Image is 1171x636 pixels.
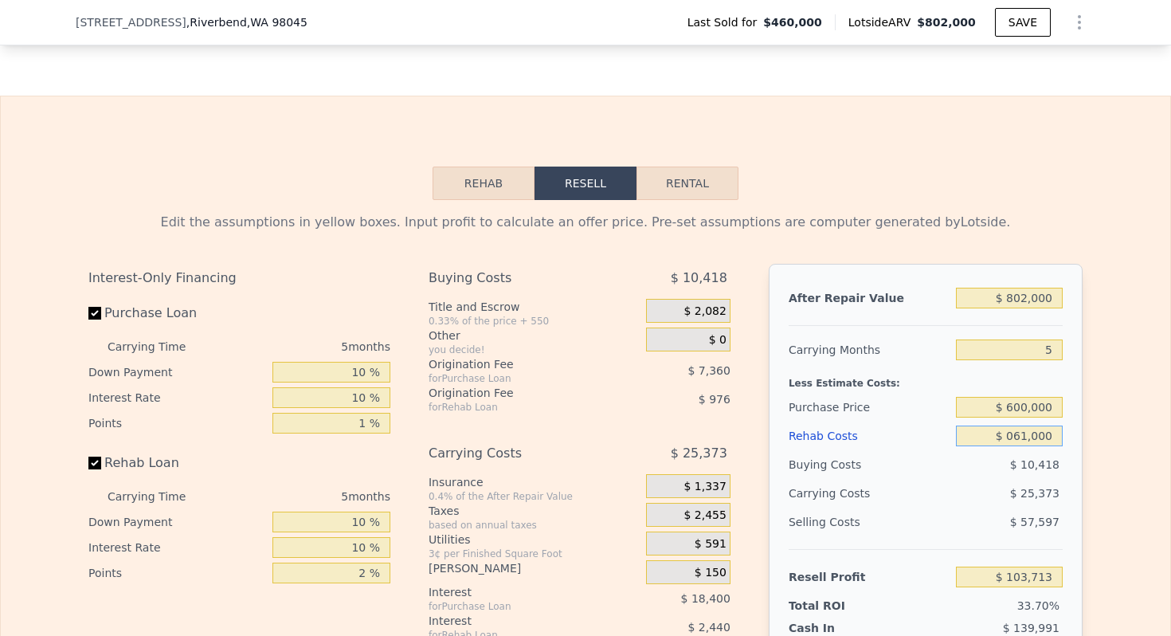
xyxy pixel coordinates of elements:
[88,449,266,477] label: Rehab Loan
[186,14,307,30] span: , Riverbend
[88,359,266,385] div: Down Payment
[636,167,738,200] button: Rental
[429,532,640,548] div: Utilities
[433,167,535,200] button: Rehab
[429,548,640,560] div: 3¢ per Finished Square Foot
[429,328,640,344] div: Other
[88,535,266,560] div: Interest Rate
[789,508,950,536] div: Selling Costs
[1017,599,1059,612] span: 33.70%
[709,333,726,347] span: $ 0
[217,334,390,359] div: 5 months
[429,315,640,328] div: 0.33% of the price + 550
[429,356,606,372] div: Origination Fee
[695,537,726,552] span: $ 591
[429,264,606,292] div: Buying Costs
[687,364,730,377] span: $ 7,360
[683,480,726,494] span: $ 1,337
[789,393,950,422] div: Purchase Price
[1010,516,1059,528] span: $ 57,597
[88,410,266,436] div: Points
[429,584,606,600] div: Interest
[789,479,888,508] div: Carrying Costs
[789,336,950,364] div: Carrying Months
[429,401,606,414] div: for Rehab Loan
[108,484,211,509] div: Carrying Time
[429,600,606,613] div: for Purchase Loan
[789,563,950,591] div: Resell Profit
[687,621,730,634] span: $ 2,440
[789,598,888,614] div: Total ROI
[88,307,101,320] input: Purchase Loan
[217,484,390,509] div: 5 months
[429,385,606,401] div: Origination Fee
[848,14,917,30] span: Lotside ARV
[995,8,1051,37] button: SAVE
[88,560,266,586] div: Points
[789,450,950,479] div: Buying Costs
[789,364,1063,393] div: Less Estimate Costs:
[789,422,950,450] div: Rehab Costs
[429,560,640,576] div: [PERSON_NAME]
[88,264,390,292] div: Interest-Only Financing
[763,14,822,30] span: $460,000
[429,519,640,532] div: based on annual taxes
[88,385,266,410] div: Interest Rate
[1010,487,1059,500] span: $ 25,373
[699,393,730,406] span: $ 976
[76,14,186,30] span: [STREET_ADDRESS]
[429,344,640,356] div: you decide!
[683,304,726,319] span: $ 2,082
[429,299,640,315] div: Title and Escrow
[683,508,726,523] span: $ 2,455
[88,457,101,469] input: Rehab Loan
[1010,458,1059,471] span: $ 10,418
[429,503,640,519] div: Taxes
[695,566,726,580] span: $ 150
[1003,622,1059,634] span: $ 139,991
[917,16,976,29] span: $802,000
[671,264,727,292] span: $ 10,418
[88,299,266,328] label: Purchase Loan
[789,284,950,312] div: After Repair Value
[687,14,764,30] span: Last Sold for
[429,474,640,490] div: Insurance
[88,509,266,535] div: Down Payment
[429,439,606,468] div: Carrying Costs
[247,16,307,29] span: , WA 98045
[671,439,727,468] span: $ 25,373
[429,490,640,503] div: 0.4% of the After Repair Value
[681,592,730,605] span: $ 18,400
[88,213,1083,232] div: Edit the assumptions in yellow boxes. Input profit to calculate an offer price. Pre-set assumptio...
[789,620,888,636] div: Cash In
[535,167,636,200] button: Resell
[108,334,211,359] div: Carrying Time
[429,613,606,629] div: Interest
[429,372,606,385] div: for Purchase Loan
[1063,6,1095,38] button: Show Options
